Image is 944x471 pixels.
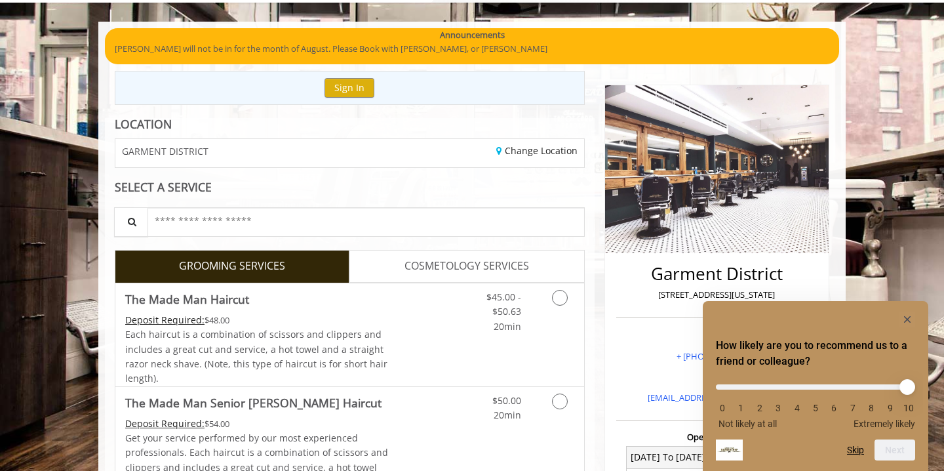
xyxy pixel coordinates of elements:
li: 4 [791,403,804,413]
h3: Opening Hours [616,432,817,441]
span: $50.00 [492,394,521,407]
p: [PERSON_NAME] will not be in for the month of August. Please Book with [PERSON_NAME], or [PERSON_... [115,42,829,56]
b: Announcements [440,28,505,42]
span: GROOMING SERVICES [179,258,285,275]
span: This service needs some Advance to be paid before we block your appointment [125,314,205,326]
span: GARMENT DISTRICT [122,146,208,156]
a: [EMAIL_ADDRESS][DOMAIN_NAME] [648,392,786,403]
b: LOCATION [115,116,172,132]
button: Hide survey [899,312,915,327]
li: 9 [884,403,897,413]
span: This service needs some Advance to be paid before we block your appointment [125,417,205,430]
li: 8 [865,403,878,413]
div: $54.00 [125,417,389,431]
div: How likely are you to recommend us to a friend or colleague? Select an option from 0 to 10, with ... [716,375,915,429]
span: Not likely at all [718,419,777,429]
h2: How likely are you to recommend us to a friend or colleague? Select an option from 0 to 10, with ... [716,338,915,369]
li: 1 [734,403,747,413]
button: Service Search [114,207,148,237]
p: [STREET_ADDRESS][US_STATE] [619,288,814,302]
span: Extremely likely [854,419,915,429]
li: 5 [809,403,822,413]
li: 7 [846,403,859,413]
li: 0 [716,403,729,413]
li: 2 [753,403,766,413]
div: SELECT A SERVICE [115,181,585,194]
td: [DATE] To [DATE] [627,446,717,468]
h3: Phone [619,335,814,344]
a: Change Location [496,144,578,157]
div: How likely are you to recommend us to a friend or colleague? Select an option from 0 to 10, with ... [716,312,915,461]
b: The Made Man Haircut [125,290,249,308]
li: 3 [772,403,785,413]
span: COSMETOLOGY SERVICES [404,258,529,275]
li: 6 [827,403,840,413]
b: The Made Man Senior [PERSON_NAME] Haircut [125,394,382,412]
span: 20min [494,409,521,421]
span: Each haircut is a combination of scissors and clippers and includes a great cut and service, a ho... [125,328,387,384]
span: $45.00 - $50.63 [486,291,521,317]
h3: Email [619,373,814,382]
button: Skip [847,445,864,455]
button: Next question [875,440,915,461]
h2: Garment District [619,264,814,283]
li: 10 [902,403,915,413]
div: $48.00 [125,313,389,327]
span: 20min [494,320,521,333]
button: Sign In [324,78,374,97]
a: + [PHONE_NUMBER] [677,350,757,362]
